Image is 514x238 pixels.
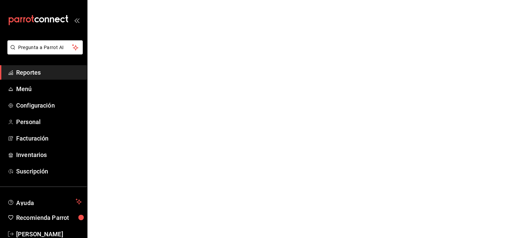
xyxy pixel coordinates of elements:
[16,118,41,125] font: Personal
[7,40,83,54] button: Pregunta a Parrot AI
[16,198,73,206] span: Ayuda
[16,151,47,158] font: Inventarios
[16,102,55,109] font: Configuración
[18,44,72,51] span: Pregunta a Parrot AI
[5,49,83,56] a: Pregunta a Parrot AI
[74,17,79,23] button: open_drawer_menu
[16,85,32,92] font: Menú
[16,135,48,142] font: Facturación
[16,231,63,238] font: [PERSON_NAME]
[16,168,48,175] font: Suscripción
[16,214,69,221] font: Recomienda Parrot
[16,69,41,76] font: Reportes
